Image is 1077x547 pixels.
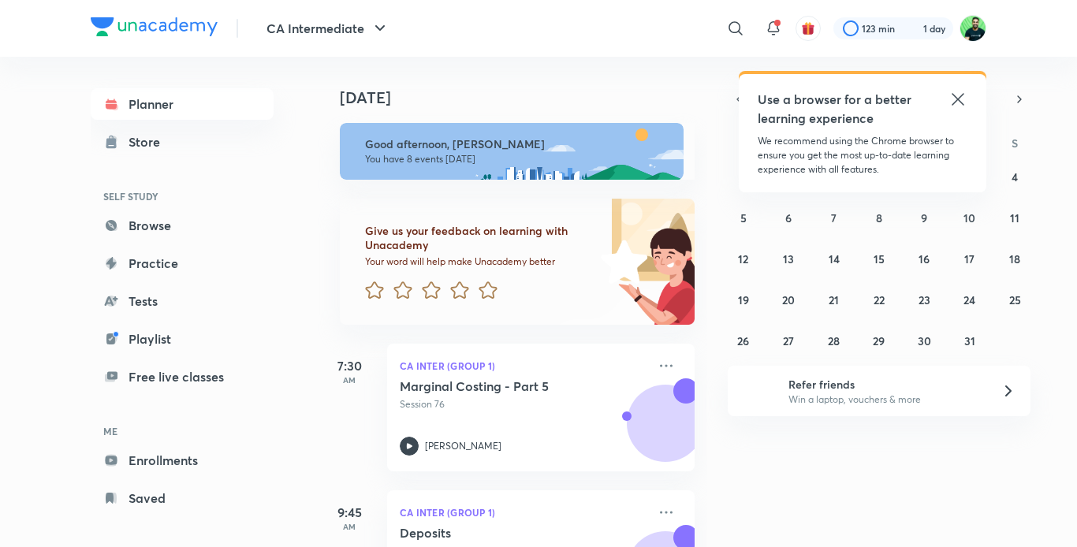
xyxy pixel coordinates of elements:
abbr: October 19, 2025 [738,292,749,307]
button: October 7, 2025 [822,205,847,230]
img: referral [740,375,772,407]
abbr: October 7, 2025 [831,210,837,225]
button: October 4, 2025 [1002,164,1027,189]
abbr: October 29, 2025 [873,333,885,348]
abbr: October 4, 2025 [1012,169,1018,184]
button: October 20, 2025 [776,287,801,312]
h5: Marginal Costing - Part 5 [400,378,596,394]
abbr: October 30, 2025 [918,333,931,348]
h5: Use a browser for a better learning experience [758,90,915,128]
abbr: October 10, 2025 [963,210,975,225]
img: Shantam Gupta [960,15,986,42]
abbr: October 13, 2025 [783,251,794,266]
button: October 28, 2025 [822,328,847,353]
a: Saved [91,482,274,514]
button: October 17, 2025 [957,246,982,271]
h5: Deposits [400,525,596,541]
img: Company Logo [91,17,218,36]
button: October 25, 2025 [1002,287,1027,312]
a: Free live classes [91,361,274,393]
button: October 26, 2025 [731,328,756,353]
abbr: October 6, 2025 [785,210,792,225]
abbr: October 8, 2025 [876,210,882,225]
button: October 21, 2025 [822,287,847,312]
abbr: October 16, 2025 [919,251,930,266]
abbr: October 23, 2025 [919,292,930,307]
a: Practice [91,247,274,279]
abbr: October 21, 2025 [829,292,839,307]
abbr: October 9, 2025 [921,210,927,225]
button: October 6, 2025 [776,205,801,230]
h5: 7:30 [318,356,381,375]
p: Session 76 [400,397,647,411]
a: Playlist [91,323,274,355]
abbr: October 18, 2025 [1009,251,1020,266]
a: Browse [91,210,274,241]
button: October 12, 2025 [731,246,756,271]
p: Win a laptop, vouchers & more [788,393,982,407]
button: October 11, 2025 [1002,205,1027,230]
abbr: Saturday [1012,136,1018,151]
div: Store [129,132,170,151]
button: October 8, 2025 [866,205,892,230]
abbr: October 28, 2025 [828,333,840,348]
button: October 24, 2025 [957,287,982,312]
button: October 29, 2025 [866,328,892,353]
h6: SELF STUDY [91,183,274,210]
a: Enrollments [91,445,274,476]
abbr: October 24, 2025 [963,292,975,307]
button: October 31, 2025 [957,328,982,353]
p: We recommend using the Chrome browser to ensure you get the most up-to-date learning experience w... [758,134,967,177]
button: October 9, 2025 [911,205,937,230]
img: avatar [801,21,815,35]
h6: Refer friends [788,376,982,393]
abbr: October 14, 2025 [829,251,840,266]
button: October 18, 2025 [1002,246,1027,271]
abbr: October 5, 2025 [740,210,747,225]
button: avatar [796,16,821,41]
button: October 13, 2025 [776,246,801,271]
button: October 10, 2025 [957,205,982,230]
iframe: Help widget launcher [937,486,1060,530]
a: Store [91,126,274,158]
h6: Give us your feedback on learning with Unacademy [365,224,595,252]
h4: [DATE] [340,88,710,107]
button: October 23, 2025 [911,287,937,312]
p: CA Inter (Group 1) [400,356,647,375]
button: October 16, 2025 [911,246,937,271]
button: October 14, 2025 [822,246,847,271]
abbr: October 27, 2025 [783,333,794,348]
a: Planner [91,88,274,120]
a: Company Logo [91,17,218,40]
abbr: October 22, 2025 [874,292,885,307]
h6: ME [91,418,274,445]
button: October 19, 2025 [731,287,756,312]
button: October 15, 2025 [866,246,892,271]
button: October 27, 2025 [776,328,801,353]
abbr: October 25, 2025 [1009,292,1021,307]
abbr: October 12, 2025 [738,251,748,266]
button: October 5, 2025 [731,205,756,230]
p: AM [318,522,381,531]
button: October 22, 2025 [866,287,892,312]
abbr: October 17, 2025 [964,251,975,266]
p: CA Inter (Group 1) [400,503,647,522]
button: October 30, 2025 [911,328,937,353]
p: You have 8 events [DATE] [365,153,669,166]
img: Avatar [628,393,703,469]
h5: 9:45 [318,503,381,522]
abbr: October 26, 2025 [737,333,749,348]
img: afternoon [340,123,684,180]
a: Tests [91,285,274,317]
img: feedback_image [547,199,695,325]
abbr: October 11, 2025 [1010,210,1019,225]
p: AM [318,375,381,385]
h6: Good afternoon, [PERSON_NAME] [365,137,669,151]
abbr: October 15, 2025 [874,251,885,266]
p: [PERSON_NAME] [425,439,501,453]
abbr: October 31, 2025 [964,333,975,348]
p: Your word will help make Unacademy better [365,255,595,268]
abbr: October 20, 2025 [782,292,795,307]
button: CA Intermediate [257,13,399,44]
img: streak [904,20,920,36]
